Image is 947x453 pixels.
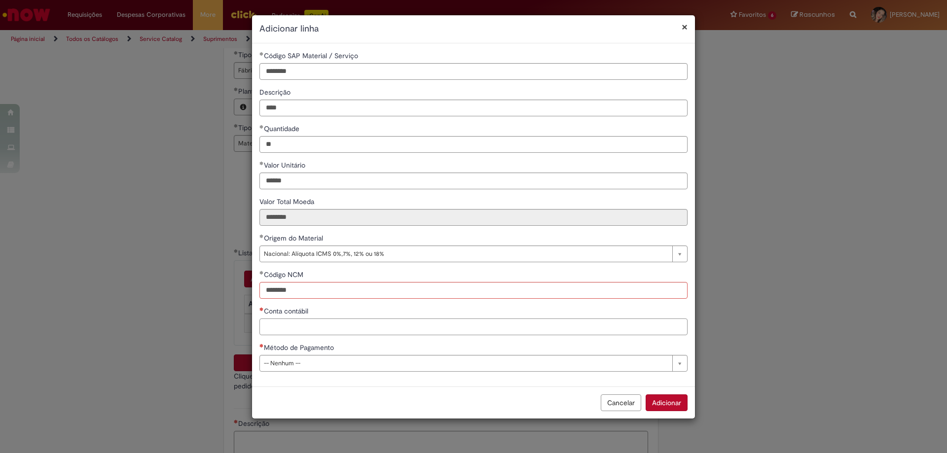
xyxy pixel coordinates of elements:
span: Código SAP Material / Serviço [264,51,360,60]
button: Fechar modal [682,22,688,32]
span: Obrigatório Preenchido [259,52,264,56]
input: Descrição [259,100,688,116]
span: Conta contábil [264,307,310,315]
input: Quantidade [259,136,688,153]
input: Código NCM [259,282,688,299]
input: Conta contábil [259,318,688,335]
span: Origem do Material [264,234,325,243]
input: Valor Total Moeda [259,209,688,226]
button: Cancelar [601,394,641,411]
span: Somente leitura - Valor Total Moeda [259,197,316,206]
input: Valor Unitário [259,173,688,189]
span: Obrigatório Preenchido [259,271,264,275]
span: Quantidade [264,124,301,133]
span: Valor Unitário [264,161,307,170]
span: Obrigatório Preenchido [259,234,264,238]
span: Obrigatório Preenchido [259,125,264,129]
span: Necessários [259,344,264,348]
span: Descrição [259,88,292,97]
span: Nacional: Alíquota ICMS 0%,7%, 12% ou 18% [264,246,667,262]
span: -- Nenhum -- [264,355,667,371]
span: Obrigatório Preenchido [259,161,264,165]
span: Método de Pagamento [264,343,336,352]
span: Código NCM [264,270,305,279]
button: Adicionar [646,394,688,411]
input: Código SAP Material / Serviço [259,63,688,80]
h2: Adicionar linha [259,23,688,35]
span: Necessários [259,307,264,311]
